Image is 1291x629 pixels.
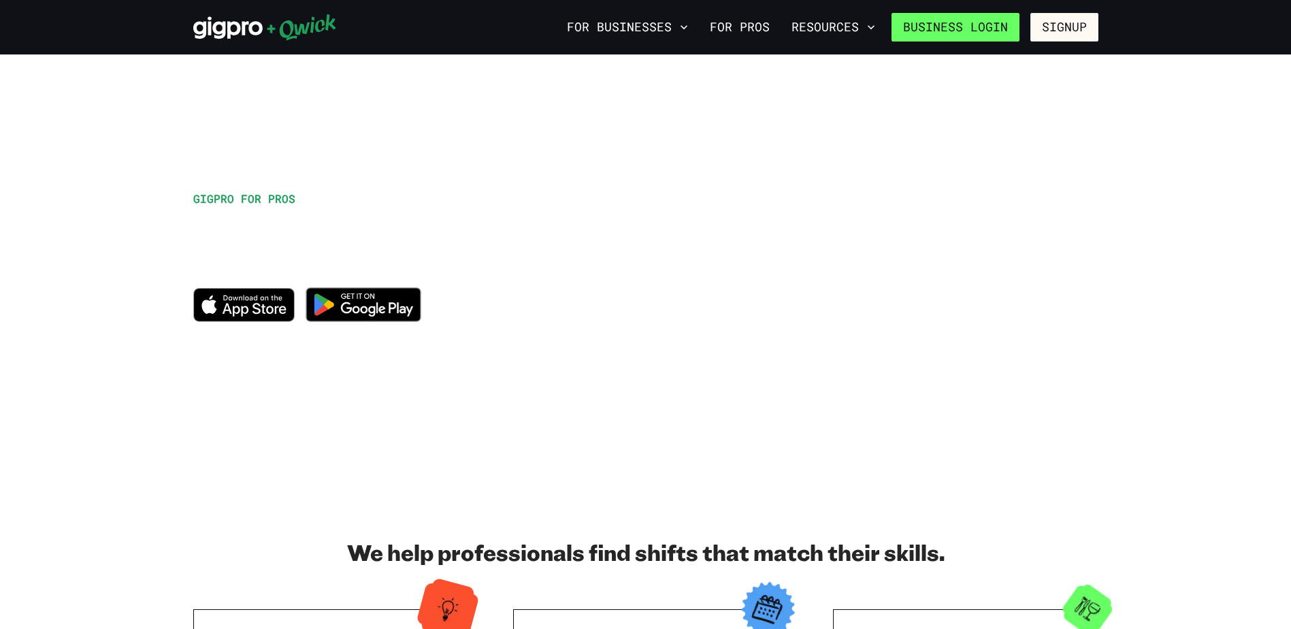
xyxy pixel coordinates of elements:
button: For Businesses [561,16,693,39]
a: For Pros [704,16,775,39]
h1: Work when you want, explore new opportunities, and get paid for it! [193,212,736,274]
a: Download on the App Store [193,310,295,325]
button: Resources [786,16,881,39]
a: Business Login [892,13,1019,42]
button: Signup [1030,13,1098,42]
span: GIGPRO FOR PROS [193,191,295,206]
img: Get it on Google Play [297,279,429,330]
h2: We help professionals find shifts that match their skills. [193,538,1098,566]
